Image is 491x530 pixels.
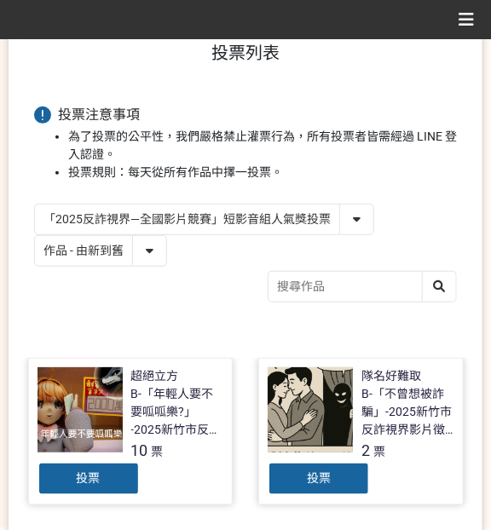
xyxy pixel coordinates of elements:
input: 搜尋作品 [269,272,456,302]
li: 投票規則：每天從所有作品中擇一投票。 [68,164,457,181]
a: 隊名好難取B-「不曾想被詐騙」-2025新竹市反詐視界影片徵件2票投票 [258,358,464,505]
span: 投票注意事項 [58,107,140,123]
div: 隊名好難取 [361,367,421,385]
span: 2 [361,441,370,459]
span: 票 [373,445,385,458]
h1: 投票列表 [34,43,457,63]
a: 超絕立方B-「年輕人要不要呱呱樂?」 -2025新竹市反詐視界影片徵件10票投票 [28,358,234,505]
li: 為了投票的公平性，我們嚴格禁止灌票行為，所有投票者皆需經過 LINE 登入認證。 [68,128,457,164]
div: B-「年輕人要不要呱呱樂?」 -2025新竹市反詐視界影片徵件 [131,385,224,439]
span: 投票 [77,471,101,485]
div: 超絕立方 [131,367,179,385]
span: 10 [131,441,148,459]
span: 投票 [307,471,331,485]
div: B-「不曾想被詐騙」-2025新竹市反詐視界影片徵件 [361,385,454,439]
span: 票 [152,445,164,458]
